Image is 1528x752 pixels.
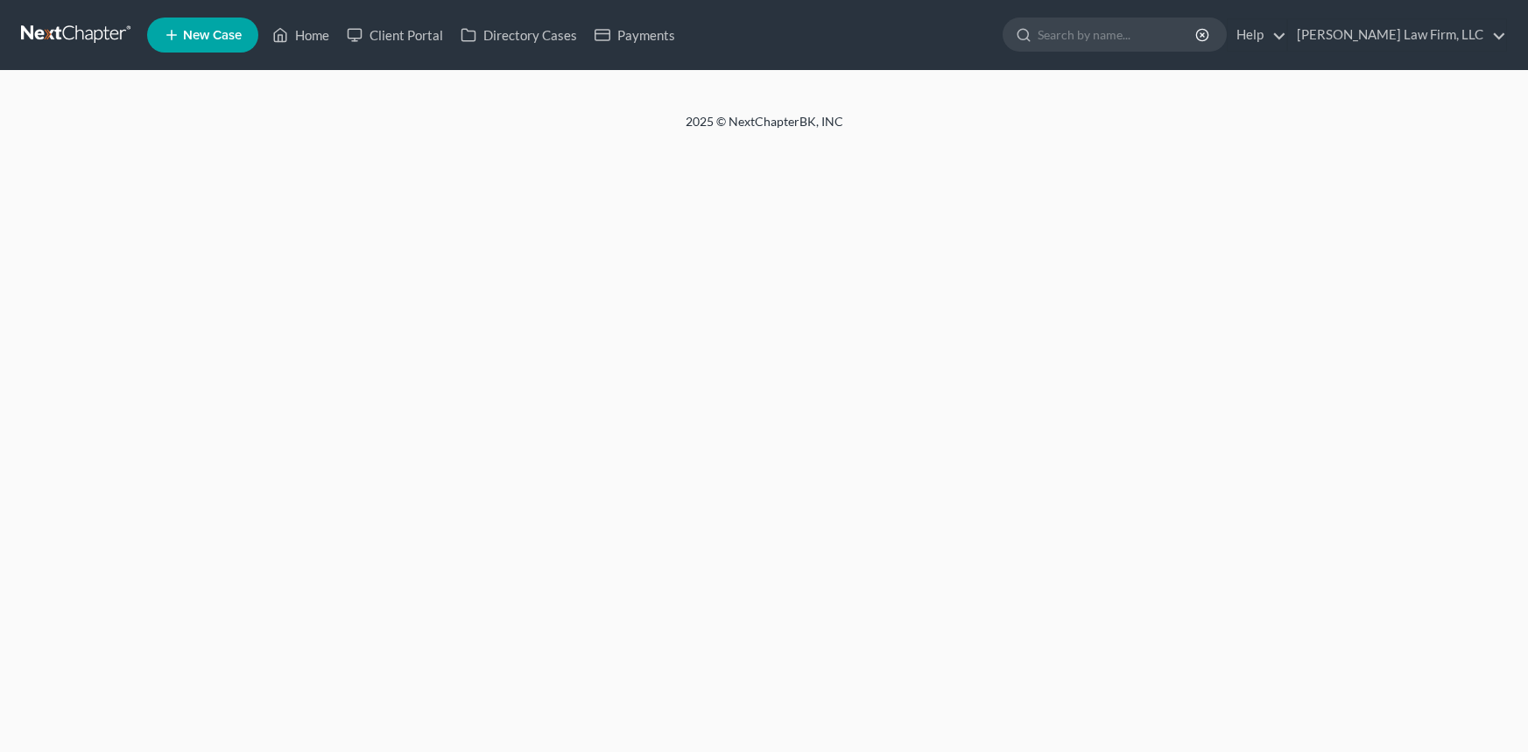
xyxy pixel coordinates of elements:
a: Payments [586,19,684,51]
input: Search by name... [1038,18,1198,51]
div: 2025 © NextChapterBK, INC [265,113,1264,144]
a: Help [1228,19,1286,51]
a: [PERSON_NAME] Law Firm, LLC [1288,19,1506,51]
a: Client Portal [338,19,452,51]
a: Directory Cases [452,19,586,51]
span: New Case [183,29,242,42]
a: Home [264,19,338,51]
